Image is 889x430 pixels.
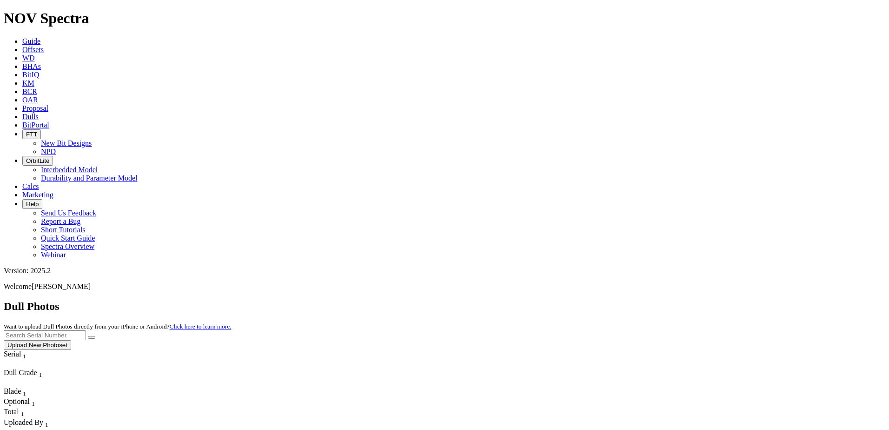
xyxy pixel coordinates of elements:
[4,408,19,416] span: Total
[45,418,48,426] span: Sort None
[4,300,885,313] h2: Dull Photos
[4,397,36,408] div: Sort None
[22,191,53,199] a: Marketing
[22,96,38,104] a: OAR
[26,131,37,138] span: FTT
[41,242,94,250] a: Spectra Overview
[4,408,36,418] div: Total Sort None
[41,226,86,234] a: Short Tutorials
[4,330,86,340] input: Search Serial Number
[41,251,66,259] a: Webinar
[22,46,44,54] a: Offsets
[4,10,885,27] h1: NOV Spectra
[39,369,42,376] span: Sort None
[32,400,35,407] sub: 1
[4,387,36,397] div: Sort None
[4,369,69,379] div: Dull Grade Sort None
[32,397,35,405] span: Sort None
[22,129,41,139] button: FTT
[4,418,91,429] div: Uploaded By Sort None
[21,408,24,416] span: Sort None
[23,353,26,360] sub: 1
[22,182,39,190] a: Calcs
[45,421,48,428] sub: 1
[23,387,26,395] span: Sort None
[23,350,26,358] span: Sort None
[22,71,39,79] a: BitIQ
[4,369,37,376] span: Dull Grade
[22,37,40,45] a: Guide
[39,371,42,378] sub: 1
[4,387,36,397] div: Blade Sort None
[22,62,41,70] a: BHAs
[22,156,53,166] button: OrbitLite
[22,87,37,95] a: BCR
[170,323,232,330] a: Click here to learn more.
[26,201,39,208] span: Help
[32,282,91,290] span: [PERSON_NAME]
[26,157,49,164] span: OrbitLite
[41,139,92,147] a: New Bit Designs
[4,369,69,387] div: Sort None
[4,408,36,418] div: Sort None
[41,209,96,217] a: Send Us Feedback
[41,217,80,225] a: Report a Bug
[4,340,71,350] button: Upload New Photoset
[22,199,42,209] button: Help
[4,379,69,387] div: Column Menu
[4,267,885,275] div: Version: 2025.2
[41,148,56,155] a: NPD
[41,166,98,174] a: Interbedded Model
[21,411,24,418] sub: 1
[41,234,95,242] a: Quick Start Guide
[22,79,34,87] a: KM
[4,350,43,369] div: Sort None
[22,113,39,121] a: Dulls
[4,350,43,360] div: Serial Sort None
[4,418,43,426] span: Uploaded By
[41,174,138,182] a: Durability and Parameter Model
[22,121,49,129] a: BitPortal
[22,104,48,112] a: Proposal
[22,54,35,62] a: WD
[4,397,30,405] span: Optional
[4,397,36,408] div: Optional Sort None
[4,282,885,291] p: Welcome
[4,350,21,358] span: Serial
[4,360,43,369] div: Column Menu
[4,323,231,330] small: Want to upload Dull Photos directly from your iPhone or Android?
[4,387,21,395] span: Blade
[23,390,26,397] sub: 1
